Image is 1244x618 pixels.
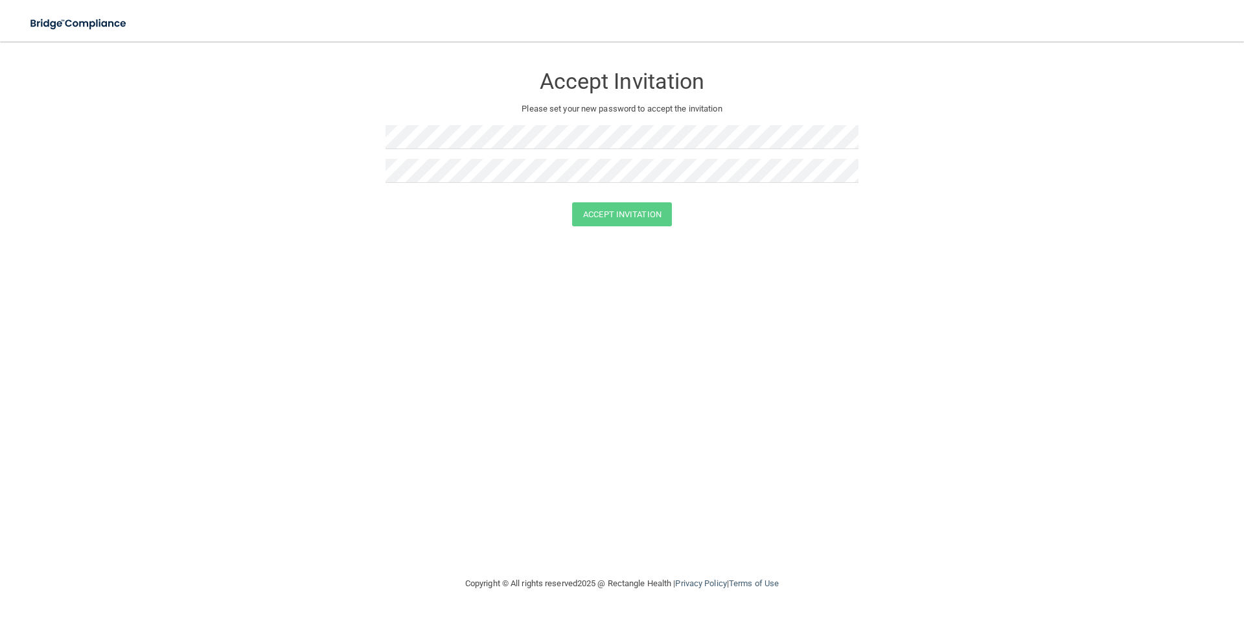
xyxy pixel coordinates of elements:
button: Accept Invitation [572,202,672,226]
a: Terms of Use [729,578,779,588]
a: Privacy Policy [675,578,726,588]
p: Please set your new password to accept the invitation [395,101,849,117]
img: bridge_compliance_login_screen.278c3ca4.svg [19,10,139,37]
h3: Accept Invitation [386,69,858,93]
div: Copyright © All rights reserved 2025 @ Rectangle Health | | [386,563,858,604]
